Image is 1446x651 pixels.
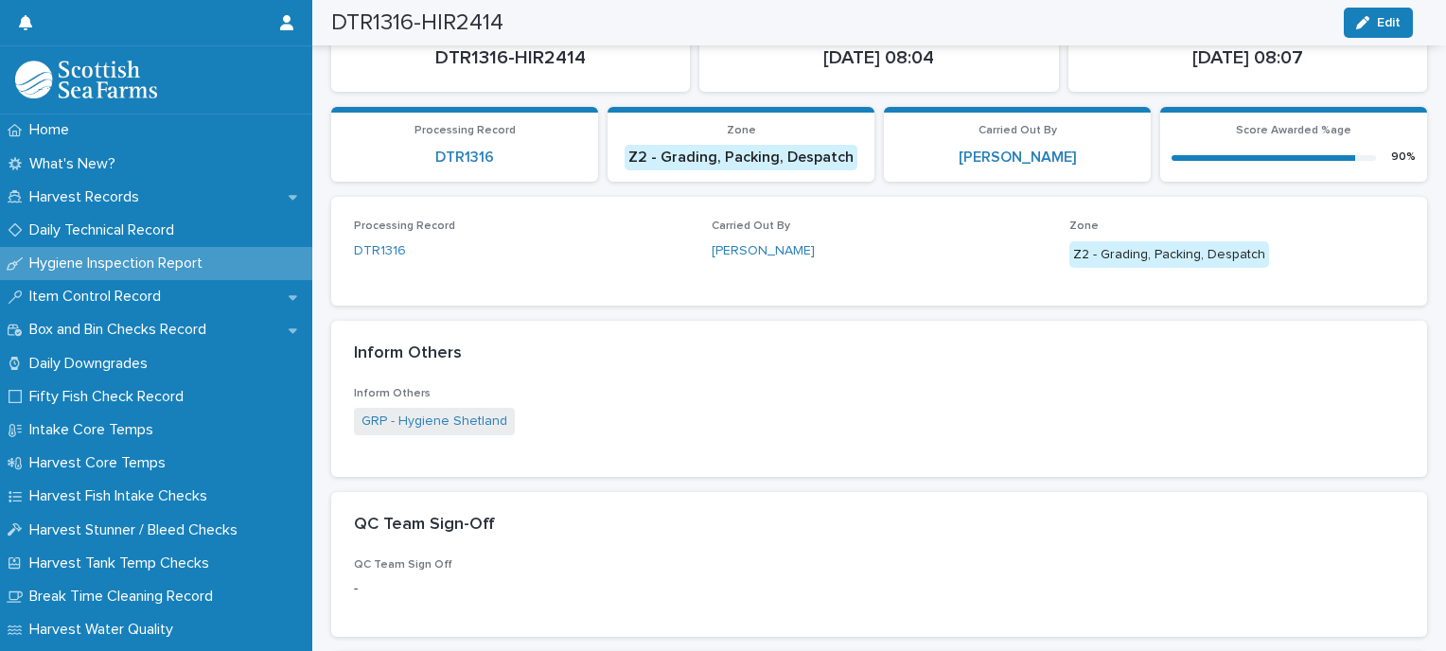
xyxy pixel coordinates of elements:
[22,221,189,239] p: Daily Technical Record
[354,579,689,599] p: -
[1091,46,1404,69] p: [DATE] 08:07
[22,588,228,606] p: Break Time Cleaning Record
[22,255,218,273] p: Hygiene Inspection Report
[712,241,815,261] a: [PERSON_NAME]
[712,220,790,232] span: Carried Out By
[354,343,462,364] h2: Inform Others
[22,421,168,439] p: Intake Core Temps
[22,554,224,572] p: Harvest Tank Temp Checks
[22,621,188,639] p: Harvest Water Quality
[354,388,431,399] span: Inform Others
[1377,16,1401,29] span: Edit
[22,188,154,206] p: Harvest Records
[1344,8,1413,38] button: Edit
[22,321,221,339] p: Box and Bin Checks Record
[331,9,503,37] h2: DTR1316-HIR2414
[354,220,455,232] span: Processing Record
[354,241,406,261] a: DTR1316
[361,412,507,431] a: GRP - Hygiene Shetland
[979,125,1057,136] span: Carried Out By
[354,559,452,571] span: QC Team Sign Off
[354,46,667,69] p: DTR1316-HIR2414
[959,149,1076,167] a: [PERSON_NAME]
[15,61,157,98] img: mMrefqRFQpe26GRNOUkG
[625,145,857,170] div: Z2 - Grading, Packing, Despatch
[22,355,163,373] p: Daily Downgrades
[435,149,494,167] a: DTR1316
[22,487,222,505] p: Harvest Fish Intake Checks
[1391,150,1416,164] div: 90 %
[22,121,84,139] p: Home
[22,454,181,472] p: Harvest Core Temps
[1236,125,1351,136] span: Score Awarded %age
[727,125,756,136] span: Zone
[722,46,1035,69] p: [DATE] 08:04
[22,388,199,406] p: Fifty Fish Check Record
[22,521,253,539] p: Harvest Stunner / Bleed Checks
[22,288,176,306] p: Item Control Record
[414,125,516,136] span: Processing Record
[354,515,495,536] h2: QC Team Sign-Off
[1069,220,1099,232] span: Zone
[1069,241,1269,269] div: Z2 - Grading, Packing, Despatch
[22,155,131,173] p: What's New?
